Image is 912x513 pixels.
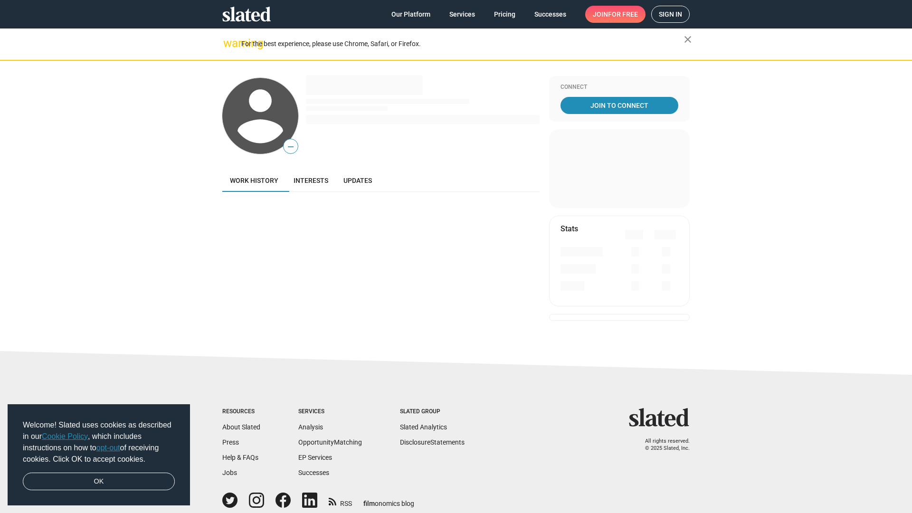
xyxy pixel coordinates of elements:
[400,408,465,416] div: Slated Group
[241,38,684,50] div: For the best experience, please use Chrome, Safari, or Firefox.
[560,224,578,234] mat-card-title: Stats
[298,408,362,416] div: Services
[23,473,175,491] a: dismiss cookie message
[391,6,430,23] span: Our Platform
[682,34,693,45] mat-icon: close
[343,177,372,184] span: Updates
[222,469,237,476] a: Jobs
[23,419,175,465] span: Welcome! Slated uses cookies as described in our , which includes instructions on how to of recei...
[294,177,328,184] span: Interests
[560,97,678,114] a: Join To Connect
[42,432,88,440] a: Cookie Policy
[442,6,483,23] a: Services
[400,438,465,446] a: DisclosureStatements
[608,6,638,23] span: for free
[659,6,682,22] span: Sign in
[635,438,690,452] p: All rights reserved. © 2025 Slated, Inc.
[534,6,566,23] span: Successes
[222,169,286,192] a: Work history
[384,6,438,23] a: Our Platform
[562,97,676,114] span: Join To Connect
[486,6,523,23] a: Pricing
[222,438,239,446] a: Press
[223,38,235,49] mat-icon: warning
[329,494,352,508] a: RSS
[449,6,475,23] span: Services
[298,423,323,431] a: Analysis
[298,454,332,461] a: EP Services
[8,404,190,506] div: cookieconsent
[284,141,298,153] span: —
[593,6,638,23] span: Join
[527,6,574,23] a: Successes
[651,6,690,23] a: Sign in
[230,177,278,184] span: Work history
[585,6,646,23] a: Joinfor free
[96,444,120,452] a: opt-out
[298,469,329,476] a: Successes
[560,84,678,91] div: Connect
[286,169,336,192] a: Interests
[363,500,375,507] span: film
[400,423,447,431] a: Slated Analytics
[336,169,380,192] a: Updates
[222,454,258,461] a: Help & FAQs
[222,408,260,416] div: Resources
[298,438,362,446] a: OpportunityMatching
[494,6,515,23] span: Pricing
[363,492,414,508] a: filmonomics blog
[222,423,260,431] a: About Slated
